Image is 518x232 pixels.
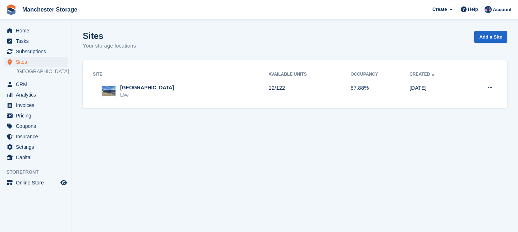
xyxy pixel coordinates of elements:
[102,86,115,97] img: Image of Manchester site
[269,69,351,80] th: Available Units
[4,57,68,67] a: menu
[6,4,17,15] img: stora-icon-8386f47178a22dfd0bd8f6a31ec36ba5ce8667c1dd55bd0f319d3a0aa187defe.svg
[269,80,351,102] td: 12/122
[4,26,68,36] a: menu
[4,111,68,121] a: menu
[16,111,59,121] span: Pricing
[6,169,72,176] span: Storefront
[19,4,80,15] a: Manchester Storage
[16,152,59,162] span: Capital
[120,92,174,99] div: Live
[4,90,68,100] a: menu
[16,178,59,188] span: Online Store
[16,46,59,57] span: Subscriptions
[16,79,59,89] span: CRM
[409,80,466,102] td: [DATE]
[16,57,59,67] span: Sites
[91,69,269,80] th: Site
[350,80,409,102] td: 87.88%
[4,100,68,110] a: menu
[16,100,59,110] span: Invoices
[4,36,68,46] a: menu
[16,142,59,152] span: Settings
[4,79,68,89] a: menu
[493,6,512,13] span: Account
[16,36,59,46] span: Tasks
[432,6,447,13] span: Create
[17,68,68,75] a: [GEOGRAPHIC_DATA]
[4,142,68,152] a: menu
[350,69,409,80] th: Occupancy
[59,178,68,187] a: Preview store
[83,42,136,50] p: Your storage locations
[409,72,436,77] a: Created
[4,178,68,188] a: menu
[16,90,59,100] span: Analytics
[120,84,174,92] div: [GEOGRAPHIC_DATA]
[16,121,59,131] span: Coupons
[83,31,136,41] h1: Sites
[4,46,68,57] a: menu
[468,6,478,13] span: Help
[4,131,68,142] a: menu
[16,26,59,36] span: Home
[4,121,68,131] a: menu
[474,31,507,43] a: Add a Site
[16,131,59,142] span: Insurance
[4,152,68,162] a: menu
